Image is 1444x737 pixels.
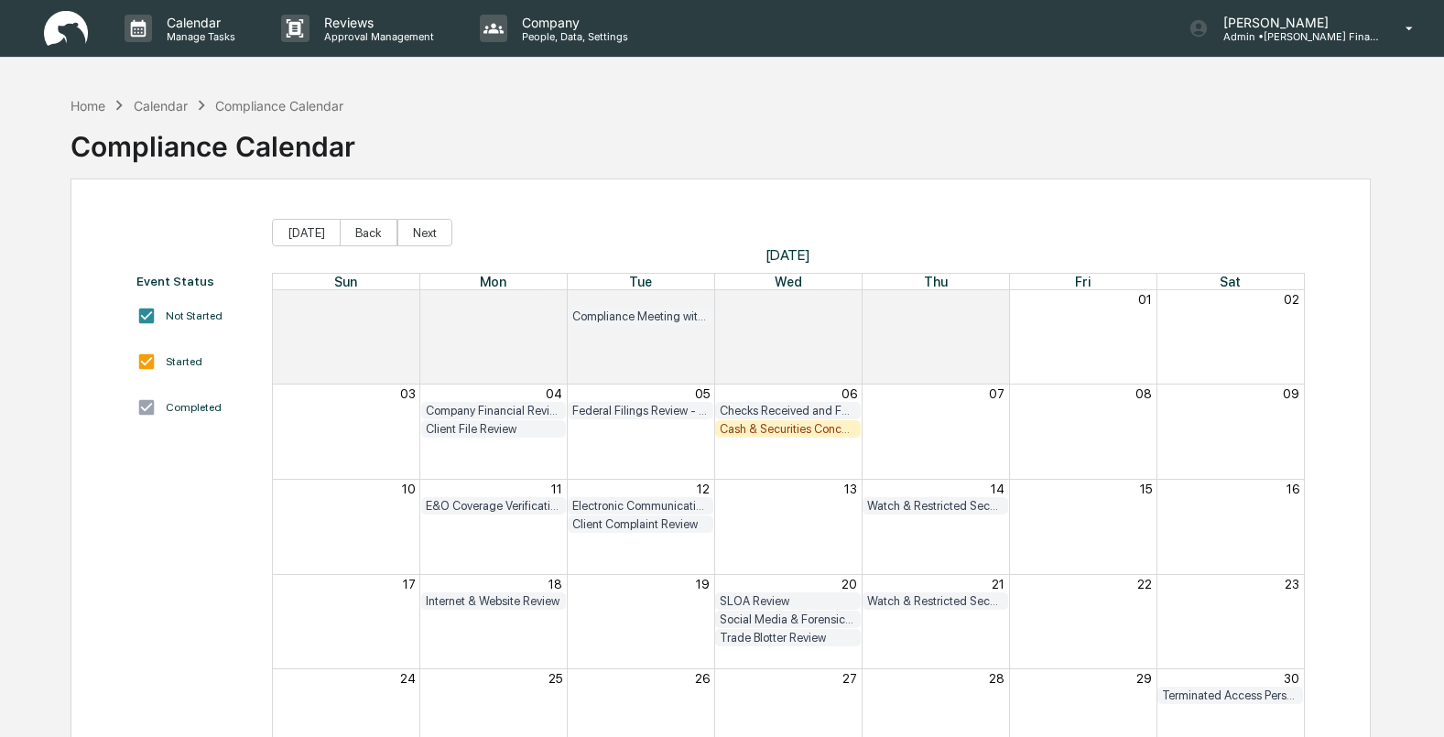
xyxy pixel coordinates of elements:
button: 15 [1140,482,1152,496]
p: Approval Management [309,30,443,43]
iframe: Open customer support [1385,677,1435,726]
button: 12 [697,482,710,496]
div: Compliance Calendar [215,98,343,114]
div: Client Complaint Review [572,517,709,531]
div: Compliance Meeting with Management [572,309,709,323]
p: Admin • [PERSON_NAME] Financial [1209,30,1379,43]
button: 08 [1135,386,1152,401]
button: 09 [1283,386,1299,401]
button: 27 [401,292,416,307]
div: SLOA Review [720,594,856,608]
span: Wed [775,274,802,289]
button: 30 [1284,671,1299,686]
div: Event Status [136,274,254,288]
button: 24 [400,671,416,686]
span: Sat [1220,274,1241,289]
span: Thu [924,274,948,289]
div: Calendar [134,98,188,114]
div: Started [166,355,202,368]
div: Watch & Restricted Securities List [867,594,1004,608]
span: Fri [1075,274,1091,289]
button: 18 [548,577,562,591]
button: 02 [1284,292,1299,307]
img: logo [44,11,88,47]
button: 10 [402,482,416,496]
button: 07 [989,386,1004,401]
p: [PERSON_NAME] [1209,15,1379,30]
div: Cash & Securities Concentration Review [720,422,856,436]
button: Next [397,219,452,246]
div: Watch & Restricted Securities List [867,499,1004,513]
div: Company Financial Review [426,404,562,417]
button: 28 [547,292,562,307]
p: Reviews [309,15,443,30]
div: Terminated Access Person Audit [1162,688,1298,702]
button: 13 [844,482,857,496]
button: 26 [695,671,710,686]
div: Checks Received and Forwarded Log [720,404,856,417]
div: Not Started [166,309,223,322]
p: Calendar [152,15,244,30]
p: Company [507,15,637,30]
p: People, Data, Settings [507,30,637,43]
button: 19 [696,577,710,591]
button: [DATE] [272,219,341,246]
button: 29 [694,292,710,307]
button: 05 [695,386,710,401]
button: 06 [841,386,857,401]
button: 21 [992,577,1004,591]
div: Federal Filings Review - Form N-PX [572,404,709,417]
div: Social Media & Forensic Testing [720,612,856,626]
button: 20 [841,577,857,591]
div: Internet & Website Review [426,594,562,608]
button: Back [340,219,397,246]
span: Sun [334,274,357,289]
button: 25 [548,671,562,686]
button: 27 [842,671,857,686]
button: 23 [1285,577,1299,591]
p: Manage Tasks [152,30,244,43]
span: Tue [629,274,652,289]
button: 01 [1138,292,1152,307]
span: Mon [480,274,506,289]
button: 03 [400,386,416,401]
div: E&O Coverage Verification [426,499,562,513]
button: 30 [841,292,857,307]
button: 22 [1137,577,1152,591]
div: Compliance Calendar [71,115,355,163]
button: 14 [991,482,1004,496]
div: Client File Review [426,422,562,436]
div: Trade Blotter Review [720,631,856,645]
div: Completed [166,401,222,414]
button: 04 [546,386,562,401]
button: 31 [992,292,1004,307]
div: Electronic Communication Review [572,499,709,513]
button: 16 [1287,482,1299,496]
span: [DATE] [272,246,1305,264]
button: 28 [989,671,1004,686]
button: 17 [403,577,416,591]
button: 29 [1136,671,1152,686]
div: Home [71,98,105,114]
button: 11 [551,482,562,496]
